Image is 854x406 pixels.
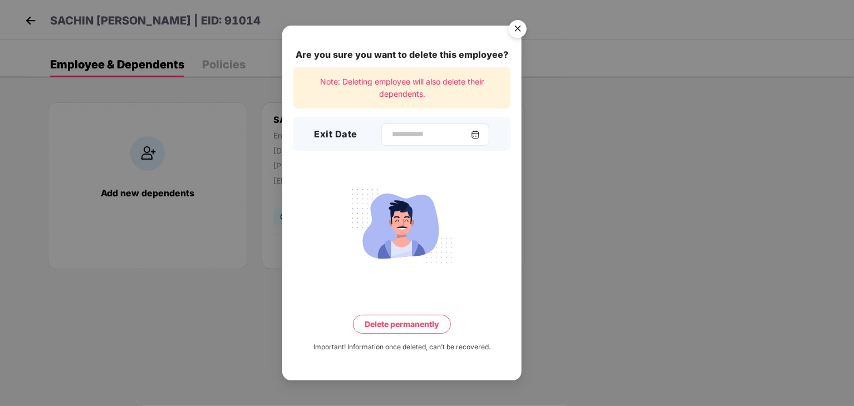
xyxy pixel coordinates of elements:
h3: Exit Date [315,127,358,142]
div: Important! Information once deleted, can’t be recovered. [313,342,490,353]
img: svg+xml;base64,PHN2ZyBpZD0iQ2FsZW5kYXItMzJ4MzIiIHhtbG5zPSJodHRwOi8vd3d3LnczLm9yZy8yMDAwL3N2ZyIgd2... [471,130,480,139]
div: Are you sure you want to delete this employee? [293,48,511,62]
img: svg+xml;base64,PHN2ZyB4bWxucz0iaHR0cDovL3d3dy53My5vcmcvMjAwMC9zdmciIHdpZHRoPSIyMjQiIGhlaWdodD0iMT... [340,182,464,269]
div: Note: Deleting employee will also delete their dependents. [293,67,511,109]
button: Delete permanently [353,315,451,334]
button: Close [502,15,532,45]
img: svg+xml;base64,PHN2ZyB4bWxucz0iaHR0cDovL3d3dy53My5vcmcvMjAwMC9zdmciIHdpZHRoPSI1NiIgaGVpZ2h0PSI1Ni... [502,15,533,46]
